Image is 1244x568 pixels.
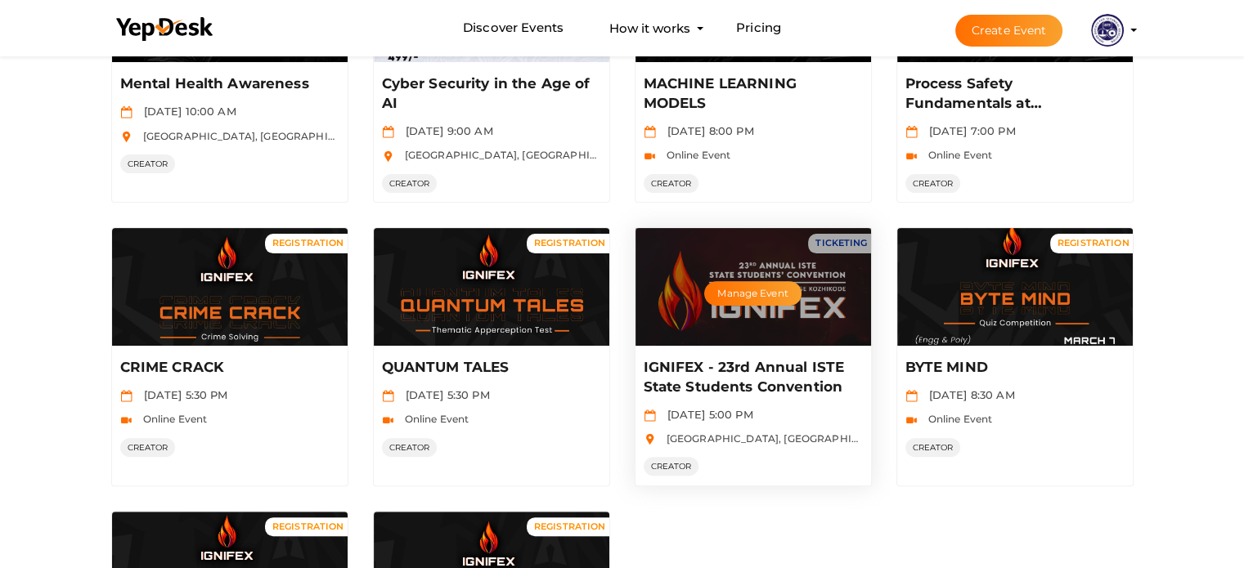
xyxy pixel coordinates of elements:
img: calendar.svg [120,106,132,119]
img: video-icon.svg [120,414,132,427]
span: Online Event [920,413,993,425]
a: Discover Events [463,13,564,43]
span: Online Event [397,413,469,425]
img: calendar.svg [382,126,394,138]
img: calendar.svg [905,390,918,402]
span: [DATE] 8:30 AM [921,388,1015,401]
p: Process Safety Fundamentals at Petrochemical Industries [905,74,1120,114]
span: [GEOGRAPHIC_DATA], [GEOGRAPHIC_DATA], [GEOGRAPHIC_DATA], [GEOGRAPHIC_DATA] [658,432,1131,445]
span: Online Event [920,149,993,161]
img: calendar.svg [120,390,132,402]
p: MACHINE LEARNING MODELS [644,74,859,114]
span: [DATE] 5:30 PM [397,388,490,401]
span: [GEOGRAPHIC_DATA], [GEOGRAPHIC_DATA], [GEOGRAPHIC_DATA], [GEOGRAPHIC_DATA] [397,149,869,161]
img: calendar.svg [905,126,918,138]
span: CREATOR [905,174,961,193]
span: Online Event [658,149,731,161]
img: calendar.svg [644,126,656,138]
p: IGNIFEX - 23rd Annual ISTE State Students Convention [644,358,859,397]
span: CREATOR [382,174,438,193]
p: Cyber Security in the Age of AI [382,74,597,114]
span: [DATE] 5:00 PM [659,408,753,421]
button: Manage Event [704,281,801,306]
img: video-icon.svg [905,150,918,163]
span: [DATE] 5:30 PM [136,388,228,401]
img: VHDC6GTK_small.png [1091,14,1124,47]
span: Online Event [135,413,208,425]
p: CRIME CRACK [120,358,335,378]
p: QUANTUM TALES [382,358,597,378]
img: location.svg [644,433,656,445]
img: calendar.svg [382,390,394,402]
span: [DATE] 8:00 PM [659,124,754,137]
span: [DATE] 10:00 AM [136,105,236,118]
img: location.svg [382,150,394,163]
span: CREATOR [120,438,176,457]
img: video-icon.svg [644,150,656,163]
img: location.svg [120,131,132,143]
p: Mental Health Awareness [120,74,335,94]
p: BYTE MIND [905,358,1120,378]
span: CREATOR [382,438,438,457]
img: video-icon.svg [905,414,918,427]
button: How it works [604,13,695,43]
span: [GEOGRAPHIC_DATA], [GEOGRAPHIC_DATA], [GEOGRAPHIC_DATA], [GEOGRAPHIC_DATA] [135,130,608,142]
img: calendar.svg [644,409,656,422]
span: CREATOR [120,154,176,173]
img: video-icon.svg [382,414,394,427]
button: Create Event [955,15,1063,47]
span: CREATOR [905,438,961,457]
span: [DATE] 9:00 AM [397,124,493,137]
span: CREATOR [644,174,699,193]
span: CREATOR [644,457,699,476]
span: [DATE] 7:00 PM [921,124,1016,137]
a: Pricing [736,13,781,43]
